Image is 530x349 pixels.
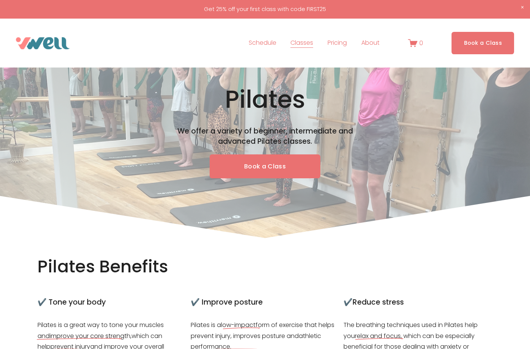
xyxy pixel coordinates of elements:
[210,154,320,178] a: Book a Class
[50,332,132,340] span: improve your core strength,
[95,85,435,115] h1: Pilates
[328,37,347,49] a: Pricing
[249,37,276,49] a: Schedule
[290,38,313,49] span: Classes
[419,39,423,47] span: 0
[361,37,379,49] a: folder dropdown
[16,37,70,49] img: VWell
[221,321,256,329] span: low-impact
[290,37,313,49] a: folder dropdown
[38,297,187,308] h4: ✔️ Tone your body
[452,32,514,54] a: Book a Class
[38,256,205,278] h2: Pilates Benefits
[191,297,340,308] h4: ✔️ Improve posture
[355,332,401,340] span: relax and focus
[361,38,379,49] span: About
[343,297,492,308] h4: ✔️Reduce stress
[171,126,359,146] h4: We offer a variety of beginner, intermediate and advanced Pilates classes.
[408,38,423,48] a: 0 items in cart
